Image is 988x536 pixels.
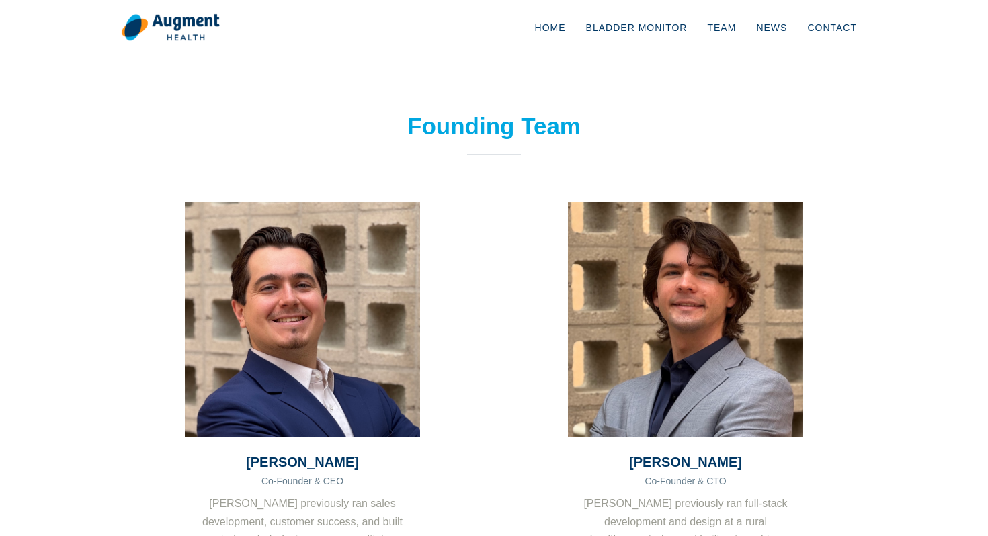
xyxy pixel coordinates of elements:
span: Co-Founder & CEO [261,476,343,486]
img: Jared Meyers Headshot [185,202,420,437]
h3: [PERSON_NAME] [568,454,803,470]
h2: Founding Team [313,112,675,140]
a: Bladder Monitor [576,5,698,50]
a: Home [525,5,576,50]
a: Team [697,5,746,50]
img: Stephen Kalinsky Headshot [568,202,803,437]
a: Contact [797,5,867,50]
span: Co-Founder & CTO [645,476,726,486]
a: News [746,5,797,50]
img: logo [121,13,220,42]
h3: [PERSON_NAME] [185,454,420,470]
